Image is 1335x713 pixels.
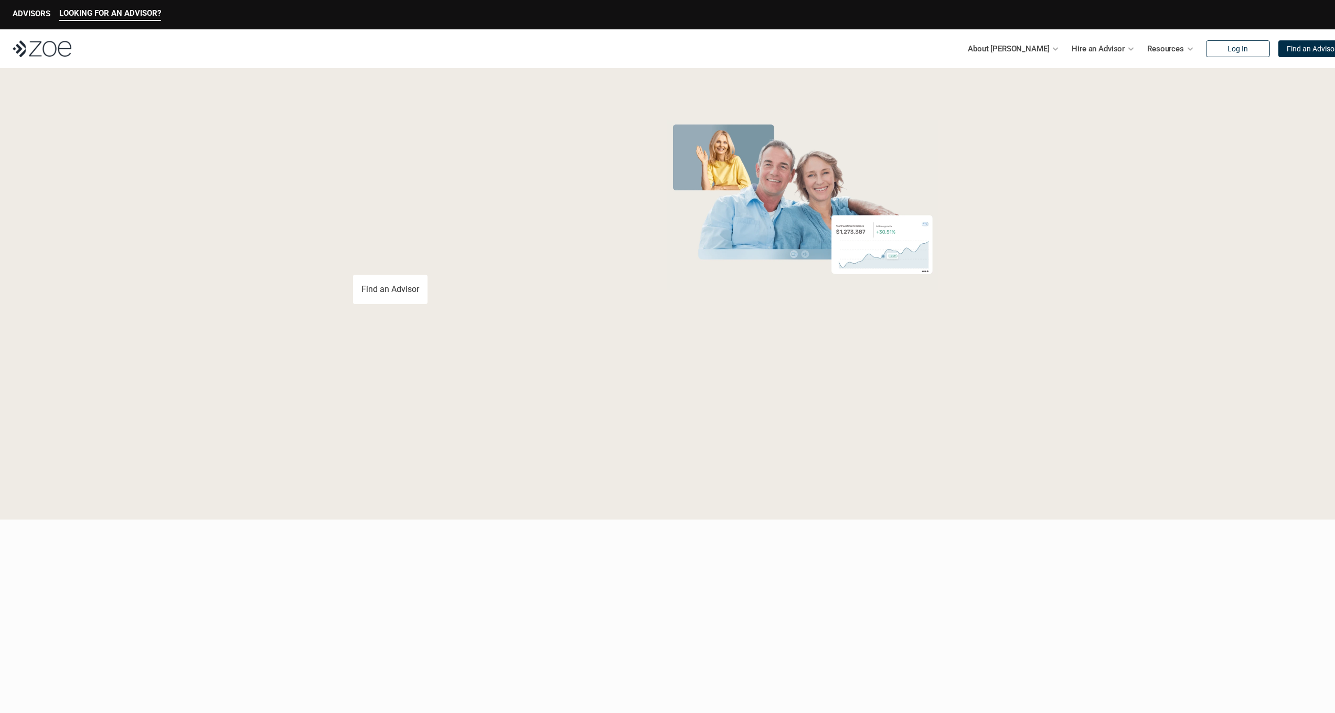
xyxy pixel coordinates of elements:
p: Hire an Advisor [1072,41,1125,57]
p: About [PERSON_NAME] [968,41,1049,57]
a: Log In [1206,40,1270,57]
p: Find an Advisor [361,284,419,294]
p: You deserve an advisor you can trust. [PERSON_NAME], hire, and invest with vetted, fiduciary, fin... [353,237,624,262]
p: ADVISORS [13,9,50,18]
p: Resources [1147,41,1184,57]
a: Find an Advisor [353,275,428,304]
p: Loremipsum: *DolOrsi Ametconsecte adi Eli Seddoeius tem inc utlaboreet. Dol 6164 MagNaal Enimadmi... [25,438,1310,469]
p: LOOKING FOR AN ADVISOR? [59,8,161,18]
span: Grow Your Wealth [353,116,586,156]
em: The information in the visuals above is for illustrative purposes only and does not represent an ... [657,296,948,302]
span: with a Financial Advisor [353,151,565,226]
p: Log In [1227,45,1248,53]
